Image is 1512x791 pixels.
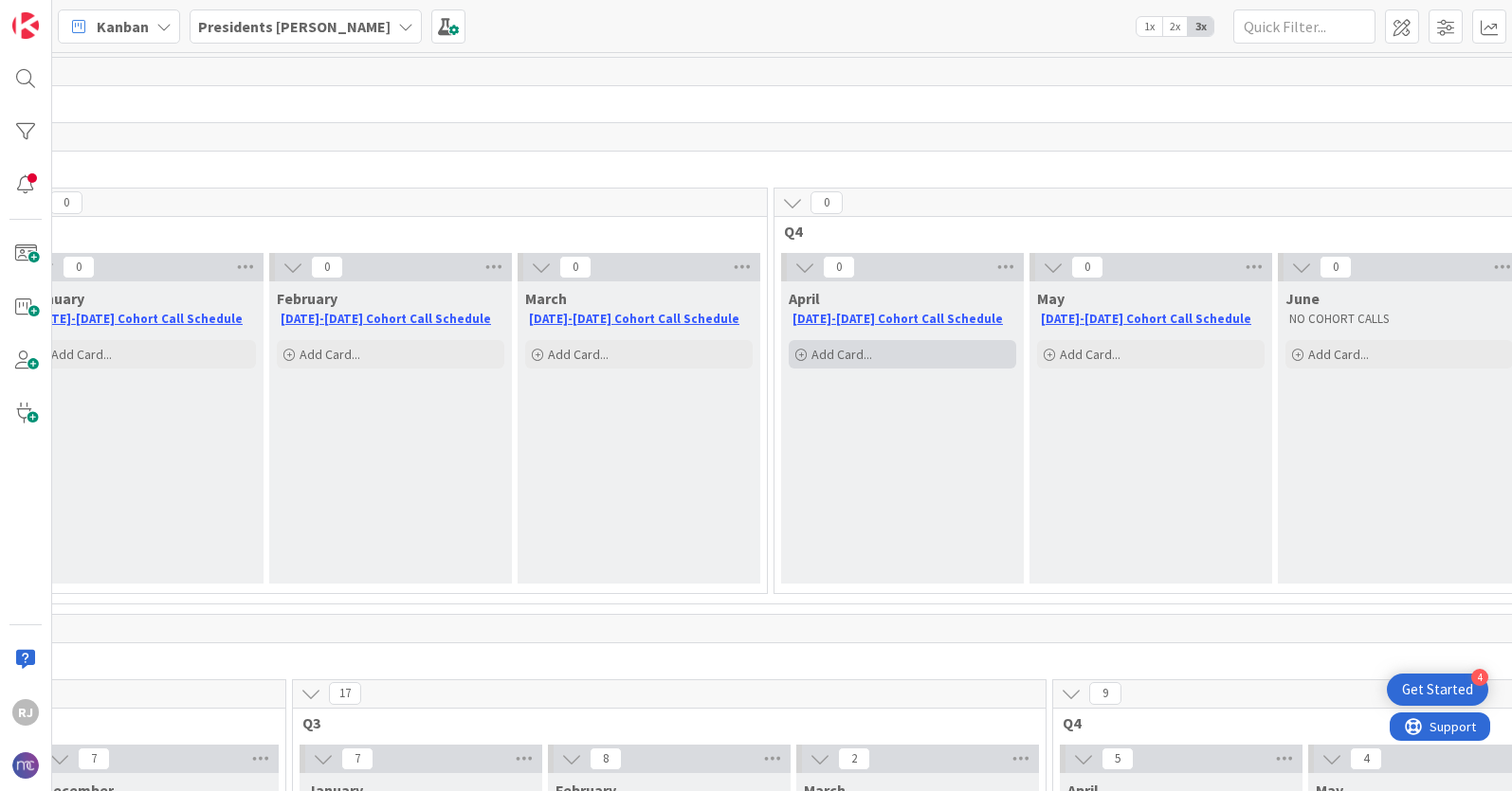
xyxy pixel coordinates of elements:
[12,699,39,726] div: RJ
[1289,312,1509,327] p: NO COHORT CALLS
[302,713,1022,732] span: Q3
[198,17,391,36] b: Presidents [PERSON_NAME]
[789,289,820,308] span: April
[97,15,149,38] span: Kanban
[1188,17,1213,36] span: 3x
[1308,346,1369,363] span: Add Card...
[1471,669,1488,686] div: 4
[32,311,243,327] a: [DATE]-[DATE] Cohort Call Schedule
[63,256,95,279] span: 0
[50,191,82,214] span: 0
[1071,256,1103,279] span: 0
[838,747,870,770] span: 2
[811,346,872,363] span: Add Card...
[12,12,39,39] img: Visit kanbanzone.com
[51,346,112,363] span: Add Card...
[1089,682,1121,705] span: 9
[78,747,110,770] span: 7
[559,256,592,279] span: 0
[1320,256,1352,279] span: 0
[1060,346,1120,363] span: Add Card...
[1102,747,1134,770] span: 5
[784,222,1503,241] span: Q4
[1162,17,1188,36] span: 2x
[311,256,343,279] span: 0
[529,311,739,327] a: [DATE]-[DATE] Cohort Call Schedule
[548,346,609,363] span: Add Card...
[1350,747,1382,770] span: 4
[823,256,855,279] span: 0
[24,222,743,241] span: Q3
[329,682,361,705] span: 17
[792,311,1003,327] a: [DATE]-[DATE] Cohort Call Schedule
[1402,680,1473,699] div: Get Started
[1037,289,1065,308] span: May
[277,289,337,308] span: February
[1137,17,1162,36] span: 1x
[341,747,373,770] span: 7
[1285,289,1320,308] span: June
[300,346,360,363] span: Add Card...
[590,747,622,770] span: 8
[525,289,567,308] span: March
[1041,311,1251,327] a: [DATE]-[DATE] Cohort Call Schedule
[281,311,491,327] a: [DATE]-[DATE] Cohort Call Schedule
[1387,674,1488,706] div: Open Get Started checklist, remaining modules: 4
[1233,9,1375,44] input: Quick Filter...
[811,191,843,214] span: 0
[40,3,86,26] span: Support
[28,289,84,308] span: January
[12,752,39,779] img: avatar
